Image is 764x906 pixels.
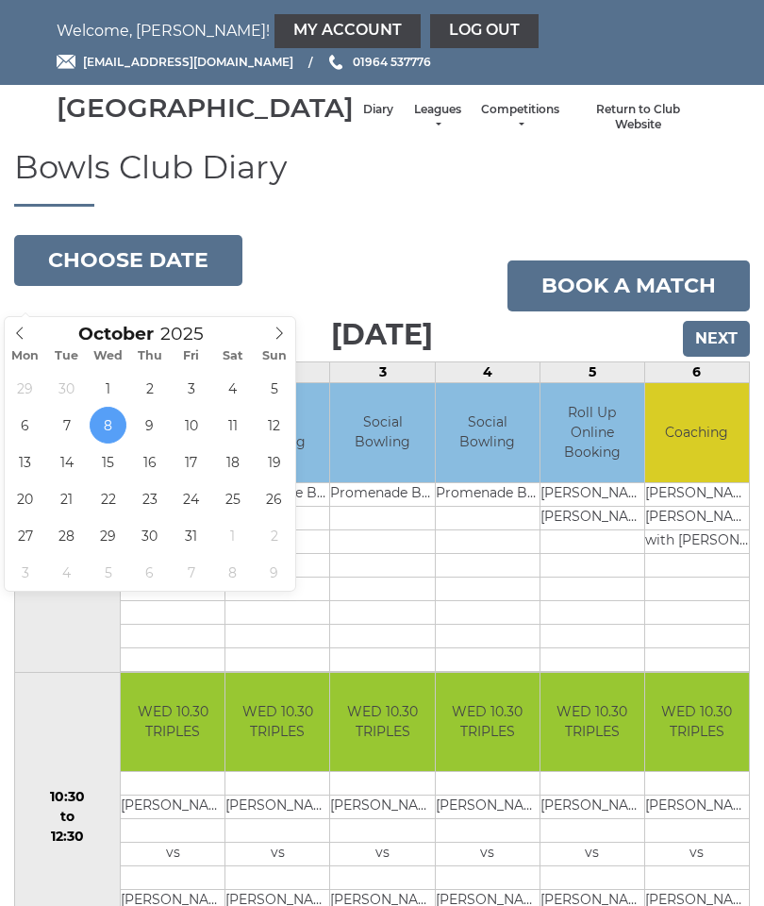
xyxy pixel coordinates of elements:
span: Fri [171,350,212,362]
span: Mon [5,350,46,362]
td: [PERSON_NAME] [436,796,540,819]
span: September 30, 2025 [48,370,85,407]
img: Phone us [329,55,342,70]
span: October 13, 2025 [7,444,43,480]
td: vs [225,843,329,866]
span: Sun [254,350,295,362]
td: [PERSON_NAME] [540,796,644,819]
td: vs [540,843,644,866]
span: October 5, 2025 [256,370,292,407]
span: Thu [129,350,171,362]
td: with [PERSON_NAME] [645,529,749,553]
td: [PERSON_NAME] [645,506,749,529]
span: November 8, 2025 [214,554,251,591]
span: October 1, 2025 [90,370,126,407]
span: Wed [88,350,129,362]
a: Book a match [507,260,750,311]
span: October 19, 2025 [256,444,292,480]
a: Leagues [412,102,462,133]
span: November 9, 2025 [256,554,292,591]
td: [PERSON_NAME] [540,506,644,529]
span: October 26, 2025 [256,480,292,517]
span: Scroll to increment [78,326,154,344]
span: October 23, 2025 [131,480,168,517]
span: October 6, 2025 [7,407,43,444]
input: Scroll to increment [154,323,227,344]
span: October 25, 2025 [214,480,251,517]
span: November 2, 2025 [256,517,292,554]
span: November 5, 2025 [90,554,126,591]
span: October 15, 2025 [90,444,126,480]
span: November 6, 2025 [131,554,168,591]
td: [PERSON_NAME] [330,796,434,819]
td: 6 [644,362,749,383]
span: November 7, 2025 [173,554,209,591]
a: Email [EMAIL_ADDRESS][DOMAIN_NAME] [57,53,293,71]
td: vs [121,843,224,866]
span: 01964 537776 [353,55,431,69]
span: October 18, 2025 [214,444,251,480]
td: Promenade Bowls [436,482,540,506]
td: [PERSON_NAME] [645,796,749,819]
td: vs [645,843,749,866]
span: October 14, 2025 [48,444,85,480]
td: WED 10.30 TRIPLES [225,673,329,772]
span: October 2, 2025 [131,370,168,407]
td: Promenade Bowls [330,482,434,506]
span: October 29, 2025 [90,517,126,554]
span: October 31, 2025 [173,517,209,554]
a: Return to Club Website [578,102,698,133]
span: October 10, 2025 [173,407,209,444]
a: Phone us 01964 537776 [326,53,431,71]
span: September 29, 2025 [7,370,43,407]
td: WED 10.30 TRIPLES [330,673,434,772]
td: Social Bowling [436,383,540,482]
span: October 4, 2025 [214,370,251,407]
span: October 12, 2025 [256,407,292,444]
td: [PERSON_NAME] [645,482,749,506]
span: October 16, 2025 [131,444,168,480]
span: October 20, 2025 [7,480,43,517]
span: October 17, 2025 [173,444,209,480]
span: October 21, 2025 [48,480,85,517]
td: [PERSON_NAME] [225,796,329,819]
nav: Welcome, [PERSON_NAME]! [57,14,707,48]
span: October 27, 2025 [7,517,43,554]
span: Tue [46,350,88,362]
div: [GEOGRAPHIC_DATA] [57,93,354,123]
td: 3 [330,362,435,383]
a: Diary [363,102,393,118]
span: Sat [212,350,254,362]
td: [PERSON_NAME] [121,796,224,819]
td: Roll Up Online Booking [540,383,644,482]
span: October 24, 2025 [173,480,209,517]
input: Next [683,321,750,357]
span: October 30, 2025 [131,517,168,554]
span: November 4, 2025 [48,554,85,591]
span: November 1, 2025 [214,517,251,554]
td: WED 10.30 TRIPLES [436,673,540,772]
span: [EMAIL_ADDRESS][DOMAIN_NAME] [83,55,293,69]
a: Log out [430,14,539,48]
td: vs [330,843,434,866]
td: Social Bowling [330,383,434,482]
span: October 8, 2025 [90,407,126,444]
span: October 11, 2025 [214,407,251,444]
span: October 3, 2025 [173,370,209,407]
img: Email [57,55,75,69]
span: October 22, 2025 [90,480,126,517]
button: Choose date [14,235,242,286]
span: October 7, 2025 [48,407,85,444]
span: October 28, 2025 [48,517,85,554]
td: WED 10.30 TRIPLES [540,673,644,772]
td: WED 10.30 TRIPLES [121,673,224,772]
span: October 9, 2025 [131,407,168,444]
td: vs [436,843,540,866]
td: 4 [435,362,540,383]
h1: Bowls Club Diary [14,150,750,207]
td: [PERSON_NAME] [540,482,644,506]
td: 5 [540,362,644,383]
td: WED 10.30 TRIPLES [645,673,749,772]
td: Coaching [645,383,749,482]
a: My Account [274,14,421,48]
